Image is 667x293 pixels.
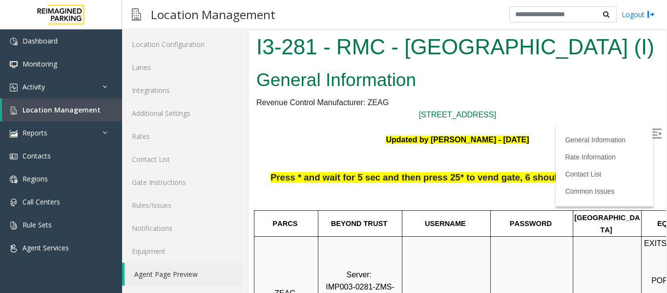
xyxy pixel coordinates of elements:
img: 'icon' [10,222,18,229]
span: Location Management [22,105,101,114]
img: 'icon' [10,199,18,206]
img: 'icon' [10,130,18,137]
a: Rules/Issues [122,194,244,217]
img: 'icon' [10,84,18,91]
span: [GEOGRAPHIC_DATA] [325,183,391,204]
span: Dashboard [22,36,58,45]
img: 'icon' [10,38,18,45]
a: Location Configuration [122,33,244,56]
span: USERNAME [176,189,217,197]
span: IMP003-0281-ZMS-MRV-WS1 [77,252,146,273]
a: Logout [622,9,655,20]
span: Activity [22,82,45,91]
img: 'icon' [10,153,18,160]
a: Contact List [316,140,352,148]
h1: I3-281 - RMC - [GEOGRAPHIC_DATA] (I) [7,1,410,32]
a: Gate Instructions [122,171,244,194]
a: [STREET_ADDRESS] [170,80,247,89]
span: Rule Sets [22,220,52,229]
a: Location Management [2,98,122,121]
a: Rates [122,125,244,148]
a: Equipment [122,240,244,263]
span: ZEAG [25,259,47,267]
span: POF Machines: [402,246,456,254]
span: Press * and wait for 5 sec and then press 25* to vend gate, 6 should also work to vend [21,142,393,152]
span: PARCS [23,189,48,197]
a: General Information [316,106,376,113]
a: Lanes [122,56,244,79]
span: Contacts [22,151,51,160]
img: 'icon' [10,61,18,68]
img: logout [647,9,655,20]
a: Common Issues [316,157,365,165]
img: 'icon' [10,107,18,114]
a: Contact List [122,148,244,171]
span: Reports [22,128,47,137]
img: Open/Close Sidebar Menu [403,98,413,108]
img: 'icon' [10,176,18,183]
a: Notifications [122,217,244,240]
span: EXITS: Credit Cards Only [395,209,468,230]
h3: Location Management [146,2,280,26]
h2: General Information [7,37,410,63]
a: Integrations [122,79,244,102]
span: EQUIPMENT [408,189,451,197]
img: pageIcon [132,2,141,26]
span: Revenue Control Manufacturer: ZEAG [7,68,140,76]
span: Regions [22,174,48,183]
span: BEYOND TRUST [82,189,139,197]
a: Agent Page Preview [125,263,244,286]
a: Additional Settings [122,102,244,125]
span: Call Centers [22,197,60,206]
span: Monitoring [22,59,57,68]
span: Agent Services [22,243,69,252]
img: 'icon' [10,245,18,252]
font: Updated by [PERSON_NAME] - [DATE] [137,105,280,113]
span: Server: [97,240,123,248]
a: Rate Information [316,123,367,131]
span: PASSWORD [261,189,303,197]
